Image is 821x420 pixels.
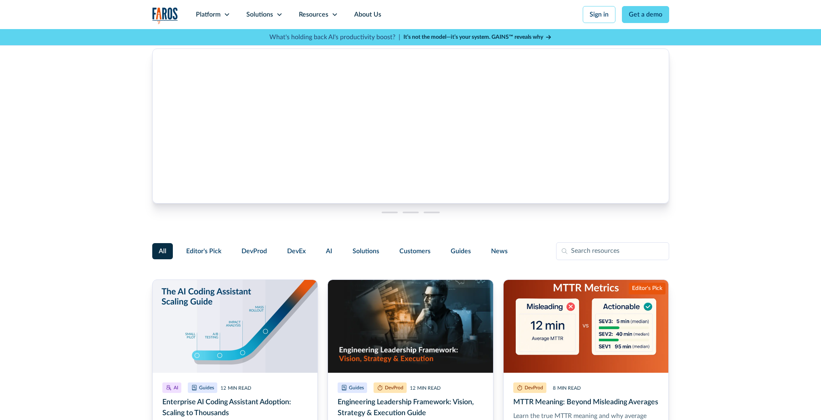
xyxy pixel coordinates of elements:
img: Realistic image of an engineering leader at work [328,280,493,373]
input: Search resources [556,242,669,260]
img: Logo of the analytics and reporting company Faros. [152,7,178,24]
div: Platform [196,10,220,19]
img: Illustration of misleading vs. actionable MTTR metrics [504,280,669,373]
span: Guides [451,246,471,256]
span: AI [326,246,332,256]
div: Resources [299,10,328,19]
strong: It’s not the model—it’s your system. GAINS™ reveals why [403,34,543,40]
a: It’s not the model—it’s your system. GAINS™ reveals why [403,33,552,42]
div: Solutions [246,10,273,19]
span: DevProd [241,246,267,256]
a: Get a demo [622,6,669,23]
a: home [152,7,178,24]
p: What's holding back AI's productivity boost? | [269,32,400,42]
span: Solutions [353,246,379,256]
span: Editor's Pick [186,246,221,256]
span: All [159,246,166,256]
span: DevEx [287,246,306,256]
span: News [491,246,508,256]
span: Customers [399,246,430,256]
img: Illustration of hockey stick-like scaling from pilot to mass rollout [153,280,318,373]
a: Sign in [583,6,615,23]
